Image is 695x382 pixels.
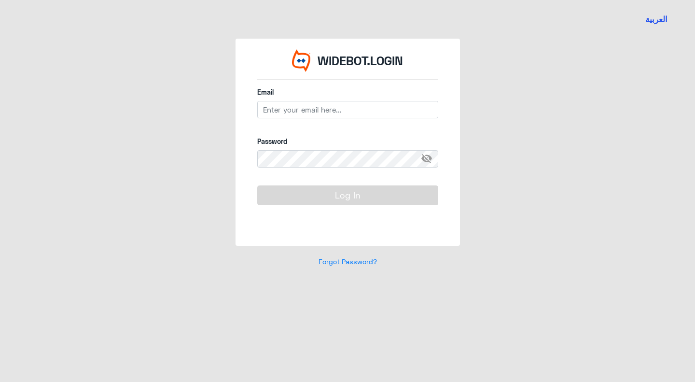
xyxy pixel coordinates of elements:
input: Enter your email here... [257,101,438,118]
span: visibility_off [421,150,438,168]
button: العربية [645,14,667,26]
button: Log In [257,185,438,205]
label: Password [257,136,438,146]
a: SWITCHLANG [639,7,673,31]
label: Email [257,87,438,97]
p: WIDEBOT.LOGIN [318,52,403,70]
a: Forgot Password? [319,257,377,266]
img: Widebot Logo [292,49,310,72]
